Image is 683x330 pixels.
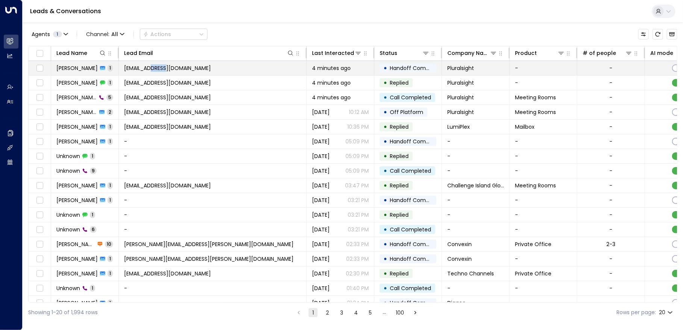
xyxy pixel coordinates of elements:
span: wnagy281@gmail.com [124,108,211,116]
td: - [119,222,307,237]
button: page 1 [309,308,318,317]
span: Mailbox [515,123,535,131]
span: 5 [106,94,113,100]
span: Challenge Island Global [447,182,504,189]
span: Handoff Completed [390,255,443,263]
p: 03:21 PM [348,211,369,219]
span: Call Completed [390,94,431,101]
td: - [510,76,577,90]
div: • [383,120,387,133]
td: - [119,296,307,310]
td: - [442,134,510,149]
div: • [383,223,387,236]
p: 01:24 PM [347,299,369,307]
span: Pluralsight [447,79,474,87]
p: 03:47 PM [345,182,369,189]
span: Handoff Completed [390,240,443,248]
label: Rows per page: [616,309,656,316]
span: 1 [108,123,113,130]
div: • [383,62,387,75]
span: 1 [90,285,95,291]
span: Convexin [447,240,472,248]
span: 4 minutes ago [312,79,351,87]
span: 1 [108,197,113,203]
span: Call Completed [390,284,431,292]
div: • [383,297,387,309]
span: Yesterday [312,123,330,131]
span: 2 [107,109,113,115]
button: Go to page 3 [337,308,346,317]
div: Product [515,49,565,58]
button: Go to page 100 [394,308,406,317]
div: … [380,308,389,317]
span: Toggle select row [35,298,44,308]
div: - [610,123,613,131]
span: Refresh [653,29,663,40]
div: Status [380,49,430,58]
span: alan.hooper@convexin.com [124,255,294,263]
span: WENDY NAGY [56,108,97,116]
span: Toggle select row [35,152,44,161]
button: Go to page 4 [351,308,360,317]
span: Toggle select row [35,64,44,73]
span: Toggle select row [35,196,44,205]
span: Yesterday [312,270,330,277]
div: • [383,135,387,148]
div: - [610,196,613,204]
div: 20 [659,307,674,318]
div: - [610,299,613,307]
div: • [383,91,387,104]
span: Toggle select row [35,269,44,278]
div: - [610,270,613,277]
span: Toggle select row [35,166,44,176]
span: Unknown [56,167,80,175]
span: WENDY NAGY [56,79,98,87]
p: 05:09 PM [345,167,369,175]
span: Toggle select row [35,254,44,264]
td: - [119,149,307,163]
span: 1 [108,182,113,189]
span: Toggle select row [35,240,44,249]
div: AI mode [650,49,673,58]
span: wnagy281@gmail.com [124,94,211,101]
span: Yesterday [312,138,330,145]
td: - [510,164,577,178]
span: Pluralsight [447,64,474,72]
div: Lead Name [56,49,106,58]
div: Showing 1-20 of 1,994 rows [28,309,98,316]
span: Replied [390,79,409,87]
div: - [610,284,613,292]
div: • [383,194,387,207]
span: Handoff Completed [390,64,443,72]
span: Diageo [447,299,466,307]
div: - [610,255,613,263]
span: 6 [90,226,97,233]
span: Toggle select row [35,181,44,190]
span: Yesterday [312,240,330,248]
td: - [510,193,577,207]
td: - [119,193,307,207]
nav: pagination navigation [294,308,420,317]
span: Toggle select row [35,108,44,117]
span: Yesterday [312,255,330,263]
span: wnagy281@gmail.com [124,79,211,87]
div: Last Interacted [312,49,354,58]
div: • [383,267,387,280]
div: • [383,282,387,295]
div: • [383,76,387,89]
span: Alan [56,240,95,248]
span: Private Office [515,240,551,248]
p: 02:33 PM [346,255,369,263]
span: Handoff Completed [390,138,443,145]
div: Product [515,49,537,58]
td: - [442,149,510,163]
td: - [442,208,510,222]
span: Yesterday [312,152,330,160]
span: Call Completed [390,226,431,233]
div: • [383,238,387,251]
span: 1 [108,300,113,306]
span: 9 [90,167,97,174]
span: Toggle select row [35,78,44,88]
span: Agents [32,32,50,37]
span: Toggle select row [35,122,44,132]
